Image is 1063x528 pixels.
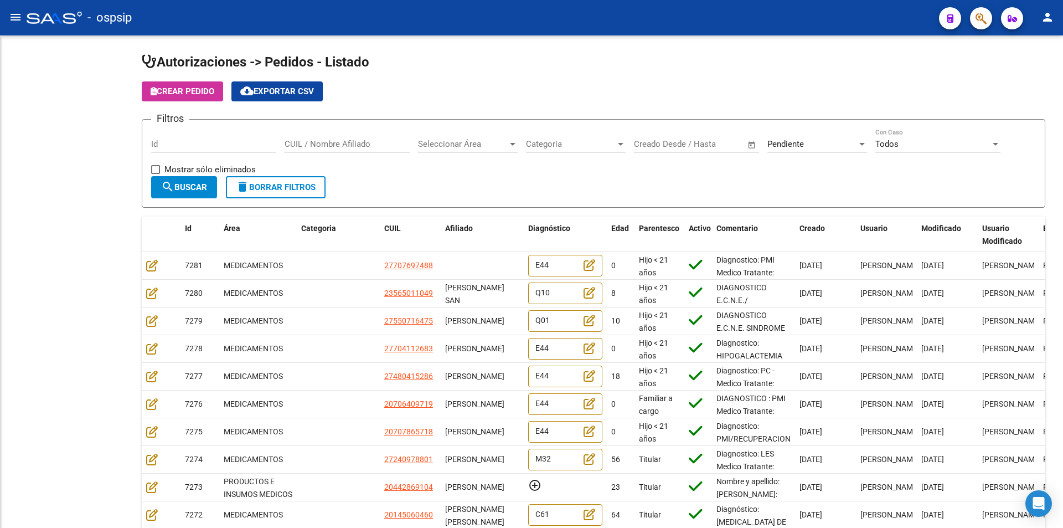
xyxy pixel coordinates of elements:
span: Hijo < 21 años [639,283,668,305]
button: Open calendar [746,139,758,151]
span: Titular [639,455,661,464]
span: 20442869104 [384,483,433,491]
span: 27550716475 [384,316,433,325]
datatable-header-cell: Parentesco [634,217,684,253]
mat-icon: search [161,180,174,193]
span: Pendiente [767,139,804,149]
span: Modificado [921,224,961,233]
span: [PERSON_NAME] [860,372,920,381]
span: Titular [639,483,661,491]
datatable-header-cell: Afiliado [441,217,524,253]
div: Q10 [528,283,602,304]
span: 20145060460 [384,510,433,519]
span: Hijo < 21 años [639,366,668,388]
span: [PERSON_NAME] [860,399,920,408]
span: Autorizaciones -> Pedidos - Listado [142,54,369,70]
span: MEDICAMENTOS [224,510,283,519]
span: [DATE] [799,261,822,270]
span: [DATE] [799,344,822,353]
datatable-header-cell: Área [219,217,297,253]
span: MEDICAMENTOS [224,316,283,325]
span: [DATE] [921,261,944,270]
span: CUIL [384,224,401,233]
span: Hijo < 21 años [639,311,668,332]
span: [PERSON_NAME] [445,316,504,325]
span: [DATE] [921,289,944,298]
span: 7279 [185,316,203,325]
mat-icon: cloud_download [240,84,254,98]
span: [PERSON_NAME] [982,316,1041,325]
span: MEDICAMENTOS [224,289,283,298]
button: Exportar CSV [231,81,323,101]
span: Diagnostico: PMI Medico Tratante: ECHECHIPLE Teléfono: [PHONE_NUMBER] Domicilio: : [PERSON_NAME] ... [716,255,791,479]
span: MEDICAMENTOS [224,427,283,436]
span: [DATE] [921,483,944,491]
span: 27707697488 [384,261,433,270]
span: [DATE] [799,427,822,436]
span: Titular [639,510,661,519]
span: 0 [611,344,616,353]
span: Seleccionar Área [418,139,508,149]
span: Parentesco [639,224,679,233]
button: Crear Pedido [142,81,223,101]
span: Categoria [301,224,336,233]
span: MEDICAMENTOS [224,399,283,408]
span: 18 [611,372,620,381]
span: Todos [875,139,899,149]
h3: Filtros [151,111,189,126]
span: 8 [611,289,616,298]
span: [PERSON_NAME] [860,510,920,519]
span: [PERSON_NAME] [982,399,1041,408]
span: [PERSON_NAME] [860,427,920,436]
span: Edad [611,224,629,233]
datatable-header-cell: Usuario Modificado [978,217,1039,253]
span: Área [224,224,240,233]
span: 20707865718 [384,427,433,436]
div: Open Intercom Messenger [1025,490,1052,517]
span: [DATE] [921,316,944,325]
span: 7274 [185,455,203,464]
span: [PERSON_NAME] [982,510,1041,519]
datatable-header-cell: Usuario [856,217,917,253]
span: Hijo < 21 años [639,422,668,443]
span: [DATE] [921,399,944,408]
span: 27704112683 [384,344,433,353]
span: Buscar [161,182,207,192]
mat-icon: add_circle_outline [528,479,541,492]
datatable-header-cell: Modificado [917,217,978,253]
span: Hijo < 21 años [639,339,668,360]
span: 7275 [185,427,203,436]
input: Fecha fin [689,139,742,149]
span: [DATE] [799,399,822,408]
span: [PERSON_NAME] [PERSON_NAME] [445,505,504,526]
span: [PERSON_NAME] [982,427,1041,436]
div: E44 [528,255,602,276]
span: 0 [611,261,616,270]
span: 27480415286 [384,372,433,381]
span: Afiliado [445,224,473,233]
span: [PERSON_NAME] [982,261,1041,270]
span: Nombre y apellido: [PERSON_NAME]: 44286910 [716,477,780,511]
span: [PERSON_NAME] [860,483,920,491]
span: Hijo < 21 años [639,255,668,277]
span: [PERSON_NAME] [445,427,504,436]
span: MEDICAMENTOS [224,261,283,270]
datatable-header-cell: Creado [795,217,856,253]
datatable-header-cell: Activo [684,217,712,253]
span: 64 [611,510,620,519]
button: Borrar Filtros [226,176,326,198]
div: Q01 [528,310,602,332]
div: E44 [528,338,602,360]
span: Id [185,224,192,233]
span: [PERSON_NAME] [445,483,504,491]
span: [PERSON_NAME] SAN [PERSON_NAME] [445,283,504,317]
span: - ospsip [87,6,132,30]
span: Familiar a cargo [639,394,673,416]
span: 7273 [185,483,203,491]
button: Buscar [151,176,217,198]
div: M32 [528,449,602,470]
mat-icon: delete [236,180,249,193]
span: Usuario Modificado [982,224,1022,245]
span: 23 [611,483,620,491]
span: Comentario [716,224,758,233]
